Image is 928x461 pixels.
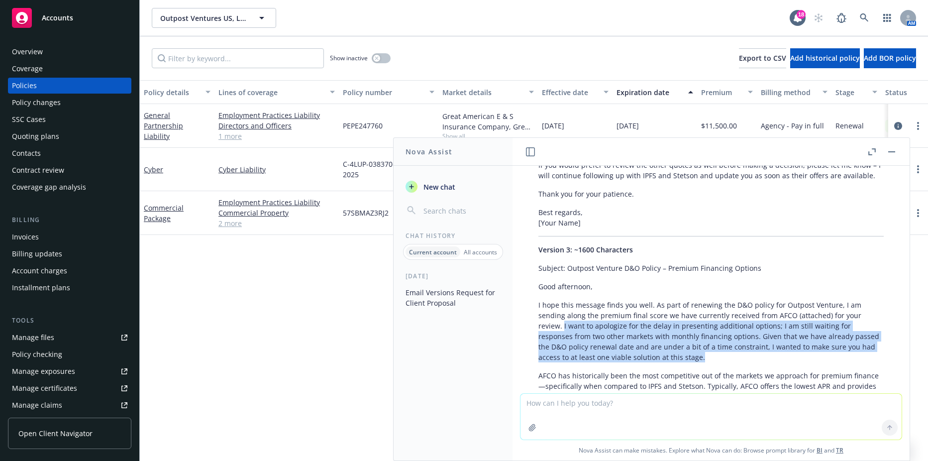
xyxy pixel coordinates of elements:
div: Manage files [12,330,54,346]
span: Show inactive [330,54,368,62]
button: Premium [697,80,757,104]
div: Invoices [12,229,39,245]
div: Billing method [761,87,817,98]
a: Commercial Package [144,203,184,223]
button: Add BOR policy [864,48,916,68]
button: Outpost Ventures US, LLC [152,8,276,28]
div: Premium [701,87,742,98]
p: Best regards, [Your Name] [538,207,884,228]
h1: Nova Assist [406,146,452,157]
span: $11,500.00 [701,120,737,131]
div: Billing updates [12,246,62,262]
div: Manage exposures [12,363,75,379]
a: Overview [8,44,131,60]
div: Policy changes [12,95,61,111]
a: circleInformation [892,120,904,132]
span: Show all [442,132,534,140]
span: Renewal [835,120,864,131]
input: Filter by keyword... [152,48,324,68]
p: I hope this message finds you well. As part of renewing the D&O policy for Outpost Venture, I am ... [538,300,884,362]
p: AFCO has historically been the most competitive out of the markets we approach for premium financ... [538,370,884,423]
a: Coverage [8,61,131,77]
div: Policy checking [12,346,62,362]
div: Stage [835,87,866,98]
span: C-4LUP-038370-CYBER-2025 [343,159,434,180]
div: Expiration date [617,87,682,98]
a: Manage files [8,330,131,346]
span: New chat [421,182,455,192]
div: Policy details [144,87,200,98]
a: Cyber Liability [218,164,335,175]
div: Tools [8,316,131,326]
button: Market details [438,80,538,104]
span: 57SBMAZ3RJ2 [343,208,389,218]
button: New chat [402,178,505,196]
div: Policy number [343,87,423,98]
button: Lines of coverage [214,80,339,104]
p: Thank you for your patience. [538,189,884,199]
a: Quoting plans [8,128,131,144]
div: [DATE] [394,272,513,280]
a: more [912,163,924,175]
a: Switch app [877,8,897,28]
button: Export to CSV [739,48,786,68]
span: Export to CSV [739,53,786,63]
a: Directors and Officers [218,120,335,131]
a: Manage claims [8,397,131,413]
input: Search chats [421,204,501,218]
a: Installment plans [8,280,131,296]
div: Account charges [12,263,67,279]
span: Version 3: ~1600 Characters [538,245,633,254]
a: SSC Cases [8,112,131,127]
a: Report a Bug [831,8,851,28]
button: Expiration date [613,80,697,104]
span: Accounts [42,14,73,22]
div: Contacts [12,145,41,161]
button: Effective date [538,80,613,104]
a: Accounts [8,4,131,32]
div: Coverage [12,61,43,77]
a: more [912,207,924,219]
div: Effective date [542,87,598,98]
div: Installment plans [12,280,70,296]
a: Billing updates [8,246,131,262]
div: Contract review [12,162,64,178]
div: SSC Cases [12,112,46,127]
a: Account charges [8,263,131,279]
a: Employment Practices Liability [218,110,335,120]
a: Search [854,8,874,28]
div: Overview [12,44,43,60]
a: Coverage gap analysis [8,179,131,195]
a: Policies [8,78,131,94]
span: Open Client Navigator [18,428,93,439]
div: Manage claims [12,397,62,413]
span: Outpost Ventures US, LLC [160,13,246,23]
a: Employment Practices Liability [218,197,335,208]
a: Commercial Property [218,208,335,218]
a: more [912,120,924,132]
p: Subject: Outpost Venture D&O Policy – Premium Financing Options [538,263,884,273]
div: Manage certificates [12,380,77,396]
span: Nova Assist can make mistakes. Explore what Nova can do: Browse prompt library for and [516,440,906,461]
p: Good afternoon, [538,281,884,292]
div: Billing [8,215,131,225]
a: Contract review [8,162,131,178]
a: Manage exposures [8,363,131,379]
div: Market details [442,87,523,98]
p: If you would prefer to review the other quotes as well before making a decision, please let me kn... [538,160,884,181]
a: Policy changes [8,95,131,111]
a: General Partnership Liability [144,111,183,141]
button: Add historical policy [790,48,860,68]
div: Policies [12,78,37,94]
a: 1 more [218,131,335,141]
a: Contacts [8,145,131,161]
a: Invoices [8,229,131,245]
span: Add historical policy [790,53,860,63]
span: PEPE247760 [343,120,383,131]
a: TR [836,446,843,455]
a: Manage certificates [8,380,131,396]
div: Coverage gap analysis [12,179,86,195]
button: Billing method [757,80,831,104]
button: Policy number [339,80,438,104]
